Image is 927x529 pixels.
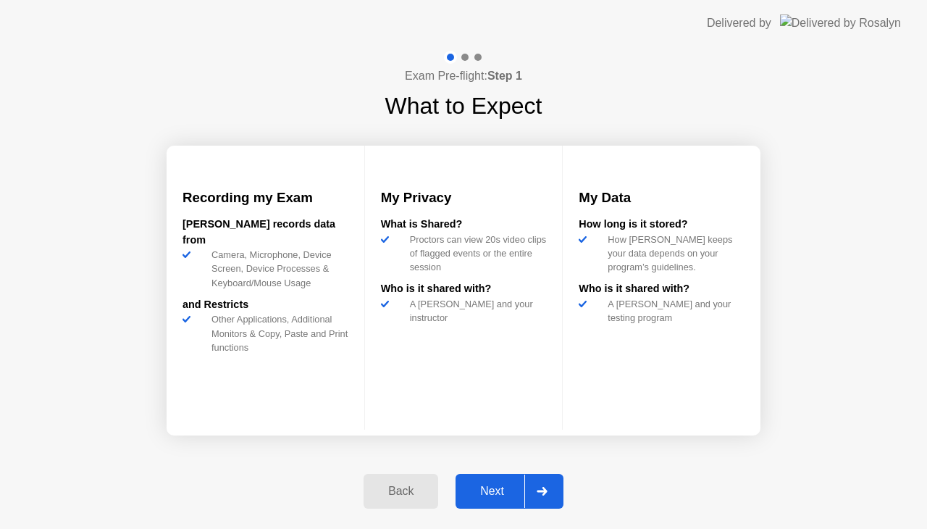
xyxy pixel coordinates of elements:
[381,217,547,233] div: What is Shared?
[183,217,348,248] div: [PERSON_NAME] records data from
[460,485,524,498] div: Next
[381,188,547,208] h3: My Privacy
[404,297,547,325] div: A [PERSON_NAME] and your instructor
[404,233,547,275] div: Proctors can view 20s video clips of flagged events or the entire session
[183,188,348,208] h3: Recording my Exam
[579,188,744,208] h3: My Data
[368,485,434,498] div: Back
[456,474,563,509] button: Next
[579,281,744,297] div: Who is it shared with?
[183,297,348,313] div: and Restricts
[381,281,547,297] div: Who is it shared with?
[707,14,771,32] div: Delivered by
[385,88,542,123] h1: What to Expect
[206,248,348,290] div: Camera, Microphone, Device Screen, Device Processes & Keyboard/Mouse Usage
[602,297,744,325] div: A [PERSON_NAME] and your testing program
[602,233,744,275] div: How [PERSON_NAME] keeps your data depends on your program’s guidelines.
[487,70,522,82] b: Step 1
[405,67,522,85] h4: Exam Pre-flight:
[780,14,901,31] img: Delivered by Rosalyn
[364,474,438,509] button: Back
[579,217,744,233] div: How long is it stored?
[206,312,348,354] div: Other Applications, Additional Monitors & Copy, Paste and Print functions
